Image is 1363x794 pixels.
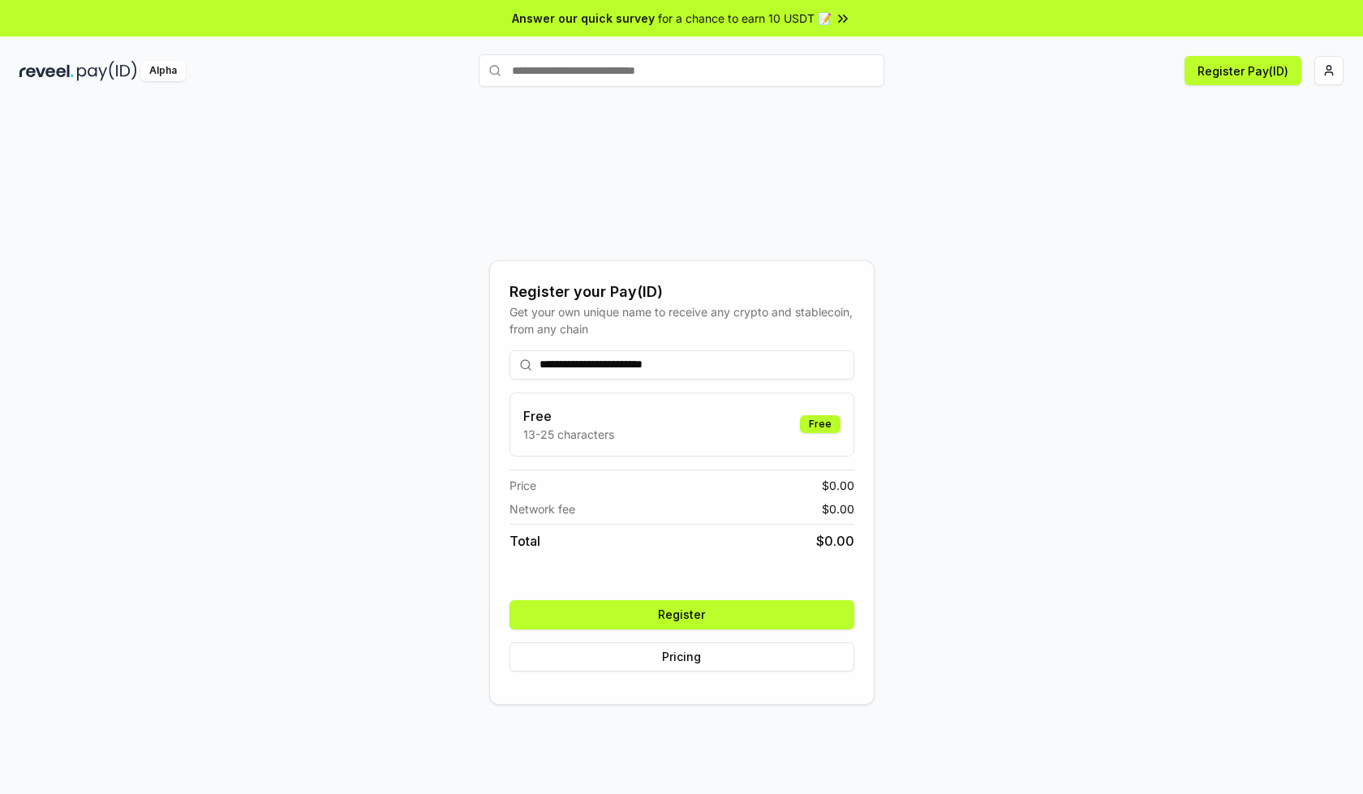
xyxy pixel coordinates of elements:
span: $ 0.00 [822,477,854,494]
span: Total [510,531,540,551]
h3: Free [523,406,614,426]
button: Pricing [510,642,854,672]
p: 13-25 characters [523,426,614,443]
span: $ 0.00 [822,500,854,517]
button: Register [510,600,854,629]
div: Alpha [140,61,186,81]
img: reveel_dark [19,61,74,81]
div: Free [800,415,841,433]
span: Network fee [510,500,575,517]
div: Register your Pay(ID) [510,281,854,303]
img: pay_id [77,61,137,81]
button: Register Pay(ID) [1185,56,1301,85]
span: Answer our quick survey [512,10,655,27]
div: Get your own unique name to receive any crypto and stablecoin, from any chain [510,303,854,337]
span: Price [510,477,536,494]
span: $ 0.00 [816,531,854,551]
span: for a chance to earn 10 USDT 📝 [658,10,832,27]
